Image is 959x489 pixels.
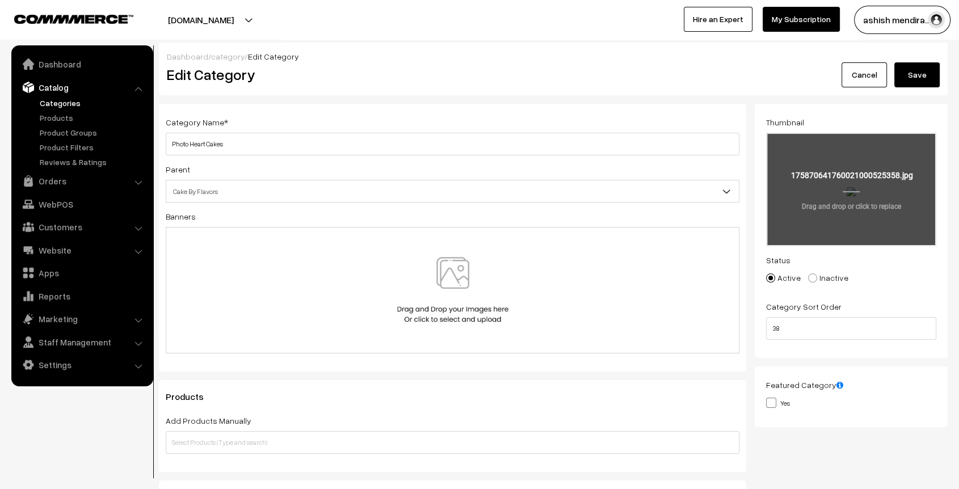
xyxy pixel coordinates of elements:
label: Parent [166,163,190,175]
a: Categories [37,97,149,109]
a: Hire an Expert [684,7,752,32]
span: Edit Category [248,52,299,61]
a: Reviews & Ratings [37,156,149,168]
a: Settings [14,355,149,375]
a: Customers [14,217,149,237]
a: Staff Management [14,332,149,352]
label: Banners [166,210,196,222]
a: Marketing [14,309,149,329]
a: Reports [14,286,149,306]
label: Featured Category [766,379,843,391]
button: ashish mendira… [854,6,950,34]
a: My Subscription [763,7,840,32]
label: Thumbnail [766,116,804,128]
a: Products [37,112,149,124]
a: Dashboard [167,52,208,61]
a: Apps [14,263,149,283]
label: Active [766,272,801,284]
label: Category Sort Order [766,301,842,313]
label: Inactive [808,272,848,284]
button: [DOMAIN_NAME] [128,6,274,34]
span: Cake By Flavors [166,182,739,201]
a: Catalog [14,77,149,98]
span: Cake By Flavors [166,180,739,203]
input: Select Products (Type and search) [166,431,739,454]
img: user [928,11,945,28]
img: COMMMERCE [14,15,133,23]
a: Product Filters [37,141,149,153]
div: / / [167,50,940,62]
input: Category Name [166,133,739,155]
a: Cancel [842,62,887,87]
button: Save [894,62,940,87]
a: COMMMERCE [14,11,113,25]
label: Status [766,254,790,266]
label: Add Products Manually [166,415,251,427]
label: Category Name [166,116,228,128]
a: Dashboard [14,54,149,74]
a: category [211,52,245,61]
label: Yes [766,397,790,408]
a: Product Groups [37,127,149,138]
input: Enter Number [766,317,936,340]
a: Website [14,240,149,260]
h2: Edit Category [167,66,742,83]
a: Orders [14,171,149,191]
span: Products [166,391,217,402]
a: WebPOS [14,194,149,214]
